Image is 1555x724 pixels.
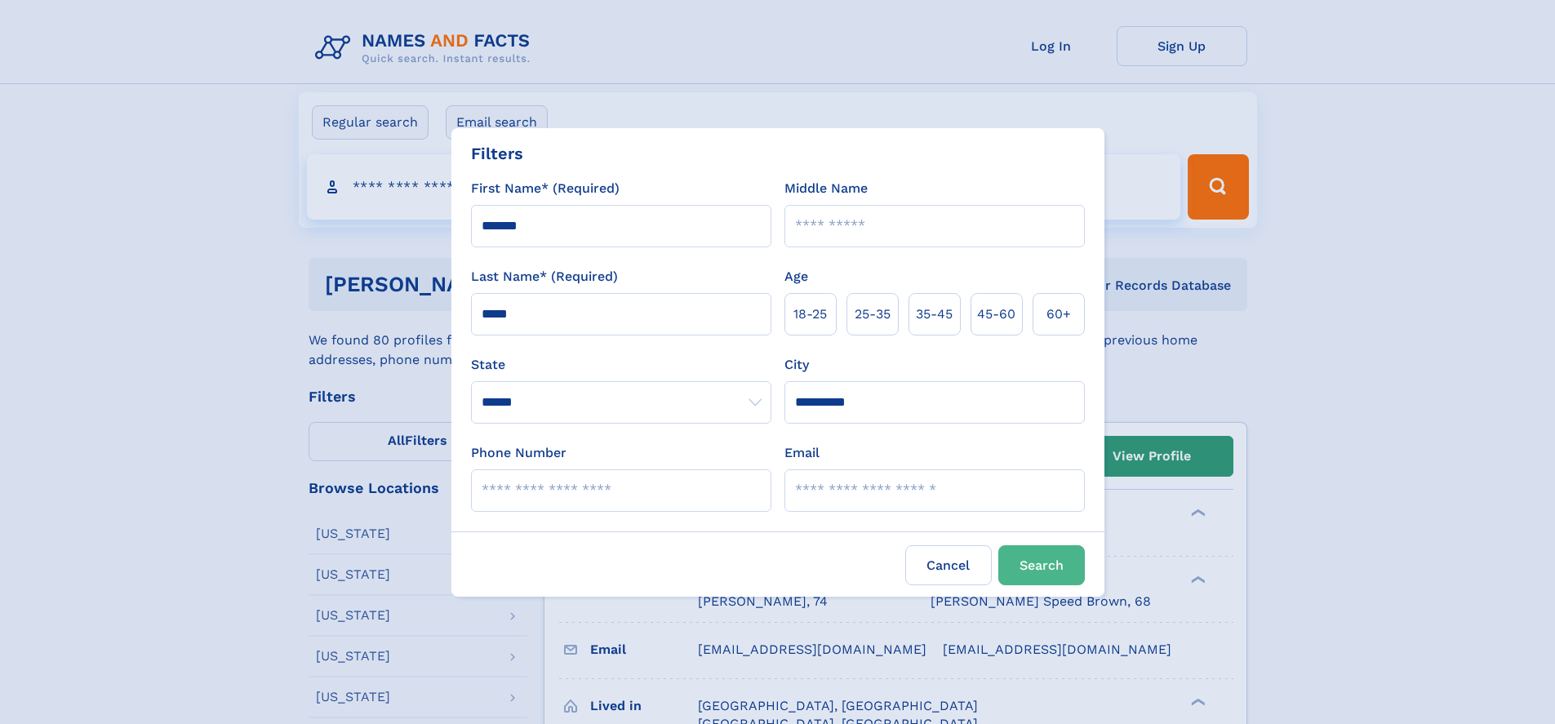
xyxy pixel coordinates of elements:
[471,355,771,375] label: State
[916,304,953,324] span: 35‑45
[855,304,891,324] span: 25‑35
[784,355,809,375] label: City
[793,304,827,324] span: 18‑25
[471,179,620,198] label: First Name* (Required)
[471,267,618,286] label: Last Name* (Required)
[905,545,992,585] label: Cancel
[471,443,566,463] label: Phone Number
[977,304,1015,324] span: 45‑60
[998,545,1085,585] button: Search
[784,267,808,286] label: Age
[471,141,523,166] div: Filters
[1046,304,1071,324] span: 60+
[784,443,820,463] label: Email
[784,179,868,198] label: Middle Name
